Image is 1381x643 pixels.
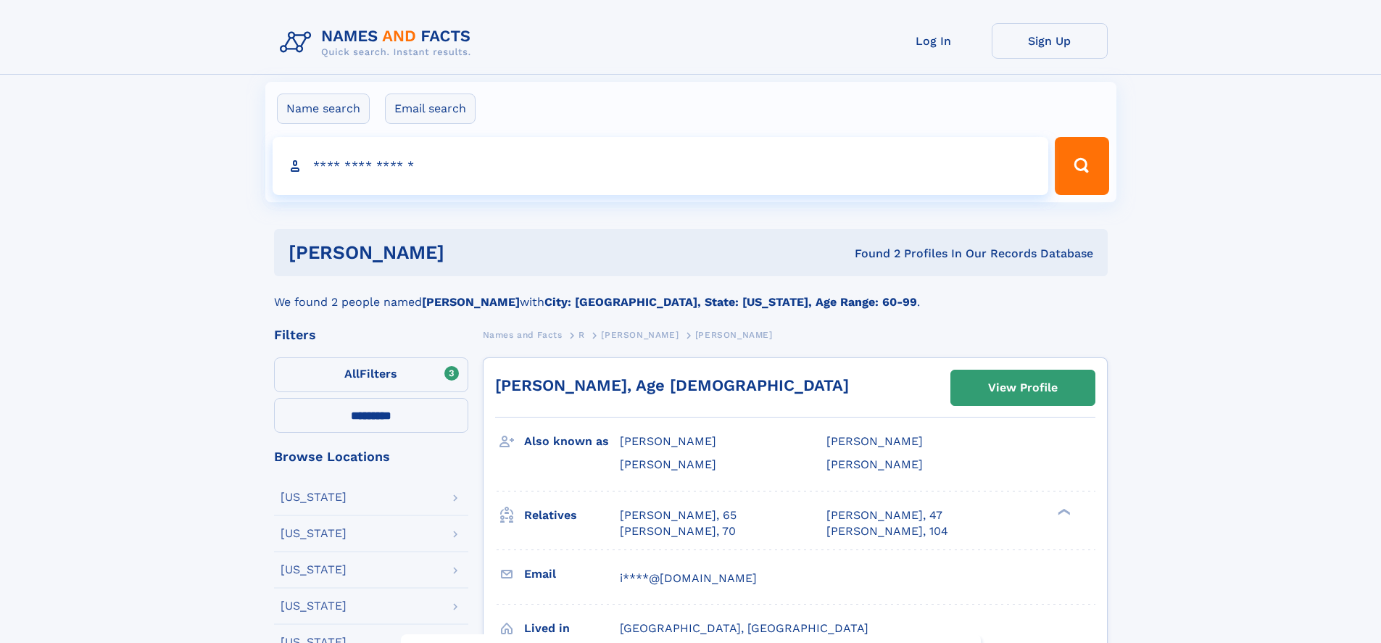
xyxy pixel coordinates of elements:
[274,450,468,463] div: Browse Locations
[524,616,620,641] h3: Lived in
[578,330,585,340] span: R
[650,246,1093,262] div: Found 2 Profiles In Our Records Database
[495,376,849,394] a: [PERSON_NAME], Age [DEMOGRAPHIC_DATA]
[826,434,923,448] span: [PERSON_NAME]
[524,503,620,528] h3: Relatives
[274,23,483,62] img: Logo Names and Facts
[992,23,1108,59] a: Sign Up
[544,295,917,309] b: City: [GEOGRAPHIC_DATA], State: [US_STATE], Age Range: 60-99
[1054,507,1071,516] div: ❯
[281,528,347,539] div: [US_STATE]
[578,325,585,344] a: R
[385,94,476,124] label: Email search
[524,429,620,454] h3: Also known as
[620,523,736,539] a: [PERSON_NAME], 70
[951,370,1095,405] a: View Profile
[281,600,347,612] div: [US_STATE]
[695,330,773,340] span: [PERSON_NAME]
[274,328,468,341] div: Filters
[826,507,942,523] a: [PERSON_NAME], 47
[601,330,679,340] span: [PERSON_NAME]
[524,562,620,586] h3: Email
[422,295,520,309] b: [PERSON_NAME]
[274,357,468,392] label: Filters
[1055,137,1108,195] button: Search Button
[620,434,716,448] span: [PERSON_NAME]
[344,367,360,381] span: All
[281,491,347,503] div: [US_STATE]
[620,507,737,523] a: [PERSON_NAME], 65
[620,621,868,635] span: [GEOGRAPHIC_DATA], [GEOGRAPHIC_DATA]
[277,94,370,124] label: Name search
[988,371,1058,405] div: View Profile
[826,457,923,471] span: [PERSON_NAME]
[274,276,1108,311] div: We found 2 people named with .
[483,325,563,344] a: Names and Facts
[876,23,992,59] a: Log In
[601,325,679,344] a: [PERSON_NAME]
[289,244,650,262] h1: [PERSON_NAME]
[273,137,1049,195] input: search input
[826,523,948,539] a: [PERSON_NAME], 104
[620,457,716,471] span: [PERSON_NAME]
[281,564,347,576] div: [US_STATE]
